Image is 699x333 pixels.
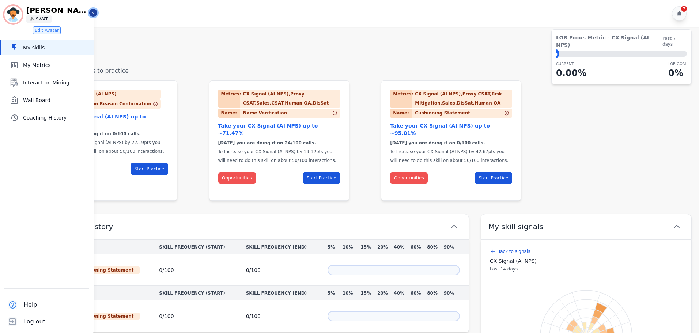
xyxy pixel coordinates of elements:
p: [PERSON_NAME] [26,7,88,14]
p: LOB Goal [668,61,687,67]
span: My skill signals [488,222,543,232]
button: Start Practice [303,172,340,184]
path: Survey Education, 20. Aware. [575,325,582,332]
div: CX Signal (AI NPS),Proxy CSAT,Risk Mitigation,Sales,DisSat,Human QA [415,90,512,108]
span: Past 7 days [662,35,687,47]
span: [DATE] you are doing it on 0/100 calls. [390,140,485,145]
div: Take your CX Signal (AI NPS) up to ~71.47% [218,122,340,137]
button: Opportunities [218,172,256,184]
div: Take your CX Signal (AI NPS) up to ~95.01% [390,122,512,137]
span: Coaching History [23,114,91,121]
th: SKILL FREQUENCY (END) [237,240,319,254]
span: Interaction Mining [23,79,91,86]
path: Customer Education, 20. Aware. [582,322,586,329]
span: My skills [23,44,91,51]
th: SKILL FREQUENCY (END) [237,286,319,301]
path: Agent Introduction, 20. Master. [593,309,602,319]
span: 0 / 100 [159,313,174,319]
span: [DATE] you are doing it on 24/100 calls. [218,140,316,145]
button: My practice history chevron up [35,214,469,239]
span: Back to signals [497,249,530,254]
a: My Metrics [1,58,94,72]
span: To Increase your CX Signal (AI NPS) by 22.19pts you will need to do this skill on about 50/100 in... [46,140,164,154]
div: CX Signal (AI NPS) [71,90,120,99]
span: 0 / 100 [159,267,174,273]
th: 5% 10% 15% 20% 40% 60% 80% 90% [319,240,469,254]
div: Metrics: [390,90,412,108]
span: 0 / 100 [246,267,261,273]
th: SKILL FREQUENCY (START) [150,286,237,301]
div: CX Signal (AI NPS),Proxy CSAT,Sales,CSAT,Human QA,DisSat [243,90,340,108]
div: 7 [681,6,687,12]
span: LOB Focus Metric - CX Signal (AI NPS) [556,34,662,49]
img: person [30,17,34,21]
div: Take your CX Signal (AI NPS) up to ~74.54% [46,113,168,128]
button: Start Practice [131,163,168,175]
button: Log out [4,313,47,330]
span: 0 / 100 [246,313,261,319]
img: Bordered avatar [4,6,22,23]
h1: My Skills [35,48,692,61]
div: Name Verification [218,109,287,118]
span: Log out [23,317,45,326]
button: Opportunities [390,172,428,184]
p: SWAT [36,16,48,22]
th: 5% 10% 15% 20% 40% 60% 80% 90% [319,286,469,301]
button: Help [4,296,38,313]
div: ⬤ [556,51,559,57]
path: Survey Education, 20. Learning. [569,319,578,328]
span: CX Signal (AI NPS) [490,257,683,265]
th: SKILL FREQUENCY (START) [150,240,237,254]
div: Metrics: [218,90,240,108]
a: My skills [1,40,94,55]
path: Open Ended Questions, 20. Learning. [597,324,606,332]
a: Interaction Mining [1,75,94,90]
span: Wall Board [23,97,91,104]
path: Name Verification, 20. Learning. [566,324,575,332]
div: Interaction Reason Confirmation [46,99,151,109]
span: Last 14 days [490,266,683,272]
span: Help [24,300,37,309]
span: To Increase your CX Signal (AI NPS) by 42.67pts you will need to do this skill on about 50/100 in... [390,149,508,163]
div: Name: [390,109,412,118]
div: Cushioning Statement [75,266,140,274]
a: Coaching History [1,110,94,125]
span: To Increase your CX Signal (AI NPS) by 19.12pts you will need to do this skill on about 50/100 in... [218,149,336,163]
p: 0.00 % [556,67,586,80]
span: My Metrics [23,61,91,69]
div: Cushioning Statement [75,313,140,320]
button: Start Practice [475,172,512,184]
p: 0 % [668,67,687,80]
div: Cushioning Statement [390,109,470,118]
a: Wall Board [1,93,94,107]
svg: chevron up [672,222,681,231]
path: Agent Introduction, 20. Learning. [590,316,598,325]
path: Agent Introduction, 20. Expert. [595,303,607,313]
p: CURRENT [556,61,586,67]
svg: chevron up [450,222,458,231]
button: Edit Avatar [33,26,61,34]
div: Name: [218,109,240,118]
button: My skill signals chevron up [481,214,692,239]
path: Agent Introduction, 20. Aware. [588,323,594,330]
